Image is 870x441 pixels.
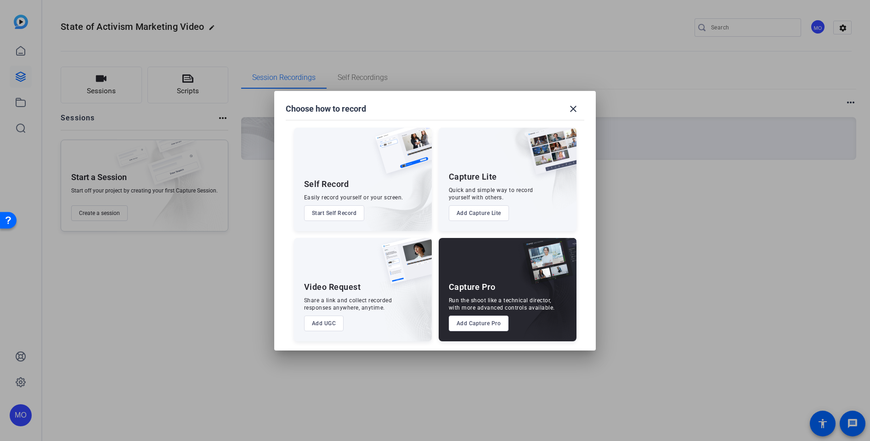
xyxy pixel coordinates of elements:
[375,238,432,294] img: ugc-content.png
[494,128,576,220] img: embarkstudio-capture-lite.png
[304,194,403,201] div: Easily record yourself or your screen.
[516,238,576,294] img: capture-pro.png
[568,103,579,114] mat-icon: close
[304,316,344,331] button: Add UGC
[286,103,366,114] h1: Choose how to record
[508,249,576,341] img: embarkstudio-capture-pro.png
[449,171,497,182] div: Capture Lite
[449,187,533,201] div: Quick and simple way to record yourself with others.
[304,179,349,190] div: Self Record
[304,205,365,221] button: Start Self Record
[449,282,496,293] div: Capture Pro
[304,297,392,311] div: Share a link and collect recorded responses anywhere, anytime.
[368,128,432,183] img: self-record.png
[379,266,432,341] img: embarkstudio-ugc-content.png
[520,128,576,184] img: capture-lite.png
[352,147,432,231] img: embarkstudio-self-record.png
[449,297,555,311] div: Run the shoot like a technical director, with more advanced controls available.
[304,282,361,293] div: Video Request
[449,205,509,221] button: Add Capture Lite
[449,316,509,331] button: Add Capture Pro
